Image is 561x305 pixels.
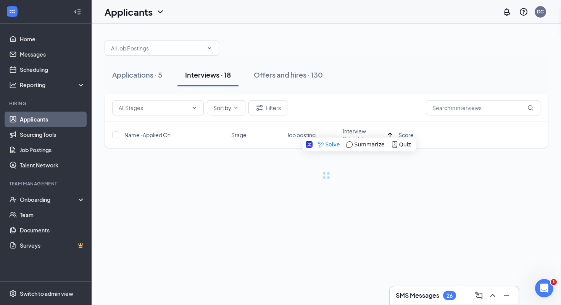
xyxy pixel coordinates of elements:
input: All Job Postings [111,44,203,52]
svg: ArrowUp [385,130,395,140]
a: Job Postings [20,142,85,157]
a: SurveysCrown [20,238,85,253]
button: ComposeMessage [473,289,485,302]
svg: Notifications [502,7,511,16]
svg: Minimize [502,291,511,300]
span: 1 [551,279,557,285]
a: Messages [20,47,85,62]
svg: Filter [255,103,264,112]
div: Offers and hires · 130 [254,70,323,79]
input: Search in interviews [426,100,540,115]
div: Hiring [9,100,84,107]
svg: ChevronDown [233,105,239,111]
a: Home [20,31,85,47]
svg: ChevronDown [191,105,197,111]
span: Name · Applied On [124,131,171,139]
a: Talent Network [20,157,85,173]
div: DC [537,8,544,15]
div: Team Management [9,180,84,187]
span: Stage [231,131,247,139]
svg: ComposeMessage [474,291,484,300]
button: Sort byChevronDown [207,100,245,115]
a: Sourcing Tools [20,127,85,142]
div: Onboarding [20,196,79,203]
input: All Stages [119,104,188,112]
a: Team [20,207,85,222]
button: ChevronUp [487,289,499,302]
div: Interviews · 18 [185,70,231,79]
svg: ChevronUp [488,291,497,300]
svg: UserCheck [9,196,17,203]
svg: ChevronDown [156,7,165,16]
a: Scheduling [20,62,85,77]
svg: ChevronDown [206,45,213,51]
button: Minimize [500,289,513,302]
button: Filter Filters [248,100,287,115]
svg: QuestionInfo [519,7,528,16]
div: Reporting [20,81,85,89]
span: Score [398,131,414,139]
div: Switch to admin view [20,290,73,297]
svg: WorkstreamLogo [8,8,16,15]
div: 26 [447,292,453,299]
svg: MagnifyingGlass [527,105,534,111]
a: Documents [20,222,85,238]
svg: Settings [9,290,17,297]
svg: Collapse [74,8,81,16]
a: Applicants [20,112,85,127]
h3: SMS Messages [396,291,439,300]
svg: Analysis [9,81,17,89]
div: Applications · 5 [112,70,162,79]
h1: Applicants [105,5,153,18]
iframe: Intercom live chat [535,279,553,297]
span: Job posting [287,131,316,139]
span: Sort by [213,105,231,110]
span: Interview Schedule [343,127,385,143]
